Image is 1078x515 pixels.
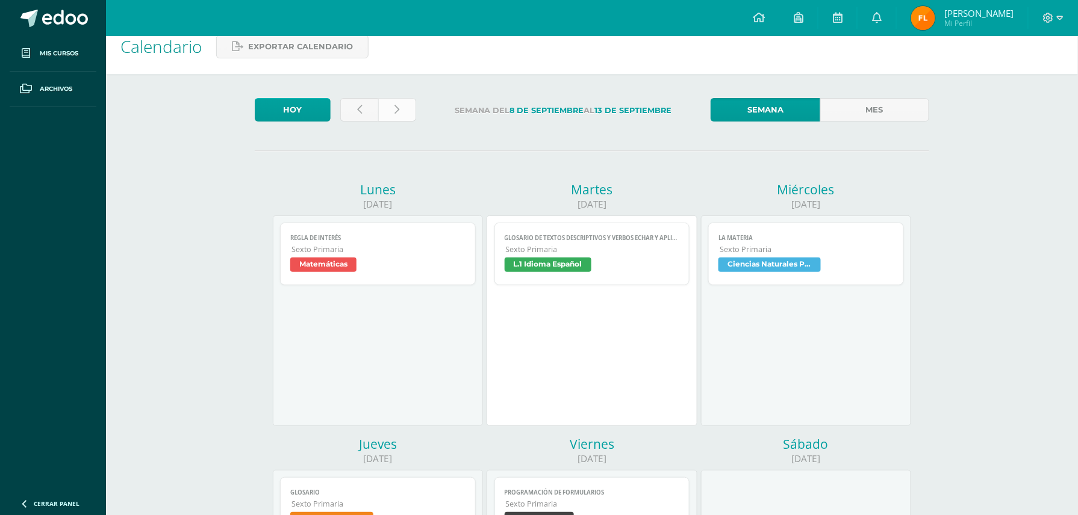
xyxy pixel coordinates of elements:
span: Glosario [290,489,466,496]
a: Exportar calendario [216,35,369,58]
span: Matemáticas [290,257,357,272]
span: Sexto Primaria [720,244,894,254]
a: Glosario de Textos Descriptivos y Verbos Echar y AplicarSexto PrimariaL.1 Idioma Español [494,223,690,285]
div: Lunes [273,181,483,198]
strong: 13 de Septiembre [595,106,672,115]
span: Ciencias Naturales Productividad y Desarrollo [718,257,821,272]
span: [PERSON_NAME] [944,7,1014,19]
span: Sexto Primaria [291,499,466,509]
a: Hoy [255,98,331,122]
span: Programación de formularios [505,489,680,496]
span: Exportar calendario [248,35,353,58]
strong: 8 de Septiembre [510,106,584,115]
div: Jueves [273,436,483,452]
span: Mis cursos [40,49,78,58]
span: Cerrar panel [34,499,79,508]
div: [DATE] [273,198,483,211]
div: [DATE] [273,452,483,465]
span: Regla de Interés [290,234,466,242]
span: Calendario [120,35,202,58]
div: Sábado [701,436,911,452]
span: Sexto Primaria [506,499,680,509]
a: La MateriaSexto PrimariaCiencias Naturales Productividad y Desarrollo [708,223,904,285]
a: Regla de InterésSexto PrimariaMatemáticas [280,223,476,285]
span: Mi Perfil [944,18,1014,28]
div: Miércoles [701,181,911,198]
span: Sexto Primaria [506,244,680,254]
a: Mes [820,98,929,122]
span: Archivos [40,84,72,94]
div: [DATE] [701,452,911,465]
div: Martes [487,181,697,198]
img: 9e59a86d4e2da5d87135ccd9fb3c19ab.png [911,6,935,30]
a: Archivos [10,72,96,107]
span: Glosario de Textos Descriptivos y Verbos Echar y Aplicar [505,234,680,242]
span: La Materia [718,234,894,242]
div: [DATE] [701,198,911,211]
a: Semana [711,98,820,122]
div: [DATE] [487,198,697,211]
a: Mis cursos [10,36,96,72]
span: L.1 Idioma Español [505,257,591,272]
div: Viernes [487,436,697,452]
div: [DATE] [487,452,697,465]
label: Semana del al [426,98,701,123]
span: Sexto Primaria [291,244,466,254]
